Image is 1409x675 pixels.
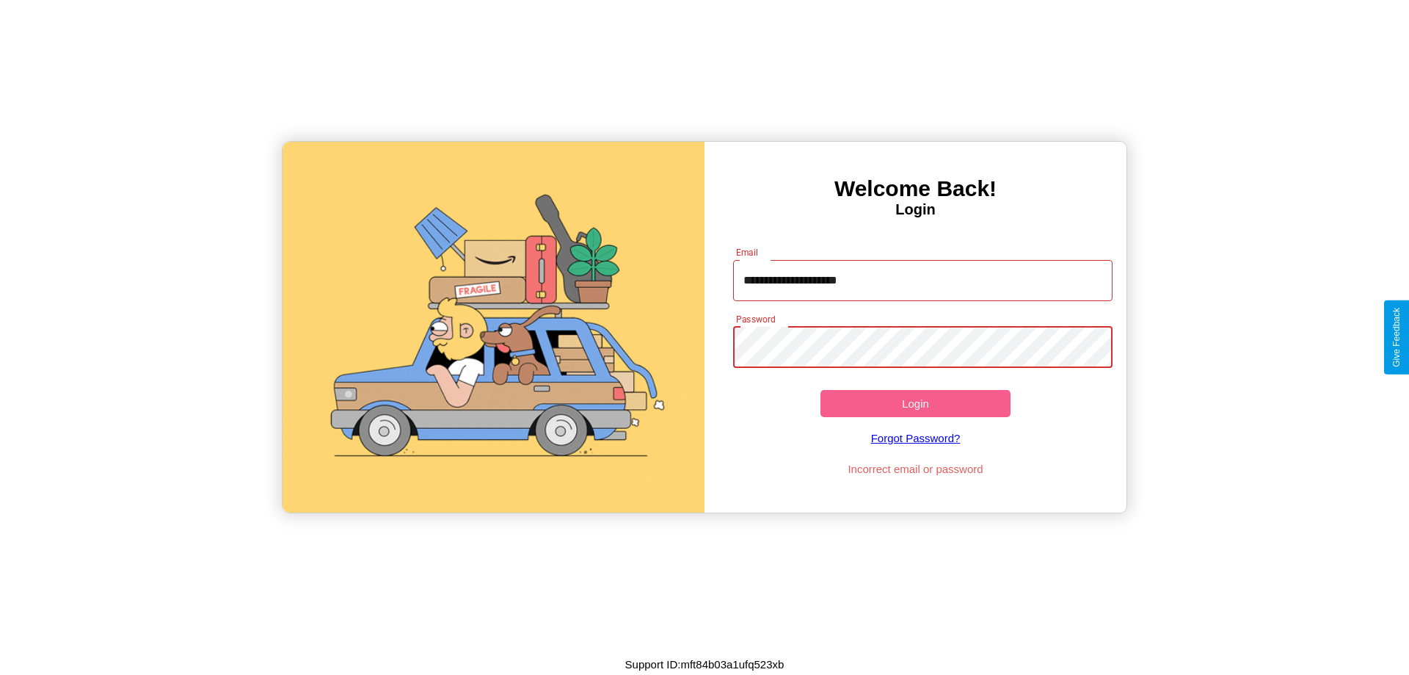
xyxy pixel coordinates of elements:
[1391,308,1402,367] div: Give Feedback
[736,313,775,325] label: Password
[283,142,704,513] img: gif
[625,654,784,674] p: Support ID: mft84b03a1ufq523xb
[704,201,1126,218] h4: Login
[736,246,759,259] label: Email
[820,390,1011,417] button: Login
[726,459,1106,479] p: Incorrect email or password
[704,176,1126,201] h3: Welcome Back!
[726,417,1106,459] a: Forgot Password?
